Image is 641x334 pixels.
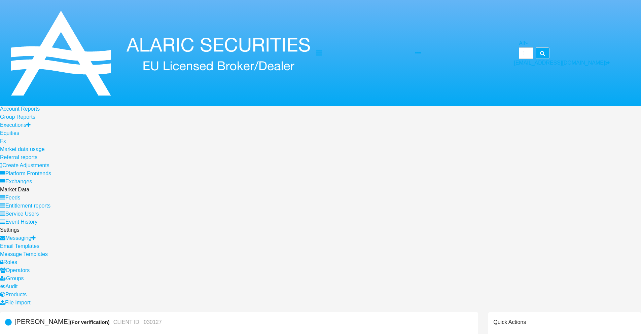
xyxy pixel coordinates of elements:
[70,318,111,326] div: (For verification)
[5,203,50,209] span: Entitlement reports
[519,40,528,46] a: All
[519,47,533,59] input: Search
[5,219,37,225] span: Event History
[5,284,17,289] span: Audit
[5,211,39,217] span: Service Users
[6,275,24,281] span: Groups
[5,292,27,297] span: Products
[5,179,32,184] span: Exchanges
[5,3,316,104] img: Logo image
[14,318,162,326] h5: [PERSON_NAME]
[2,162,49,168] span: Create Adjustments
[3,259,17,265] span: Roles
[5,171,51,176] span: Platform Frontends
[514,60,605,66] span: [EMAIL_ADDRESS][DOMAIN_NAME]
[112,320,162,325] small: CLIENT ID: I030127
[6,267,30,273] span: Operators
[5,235,31,241] span: Messaging
[514,60,610,66] a: [EMAIL_ADDRESS][DOMAIN_NAME]
[5,300,31,305] span: File Import
[5,195,20,200] span: Feeds
[493,319,526,325] h6: Quick Actions
[519,40,525,46] span: All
